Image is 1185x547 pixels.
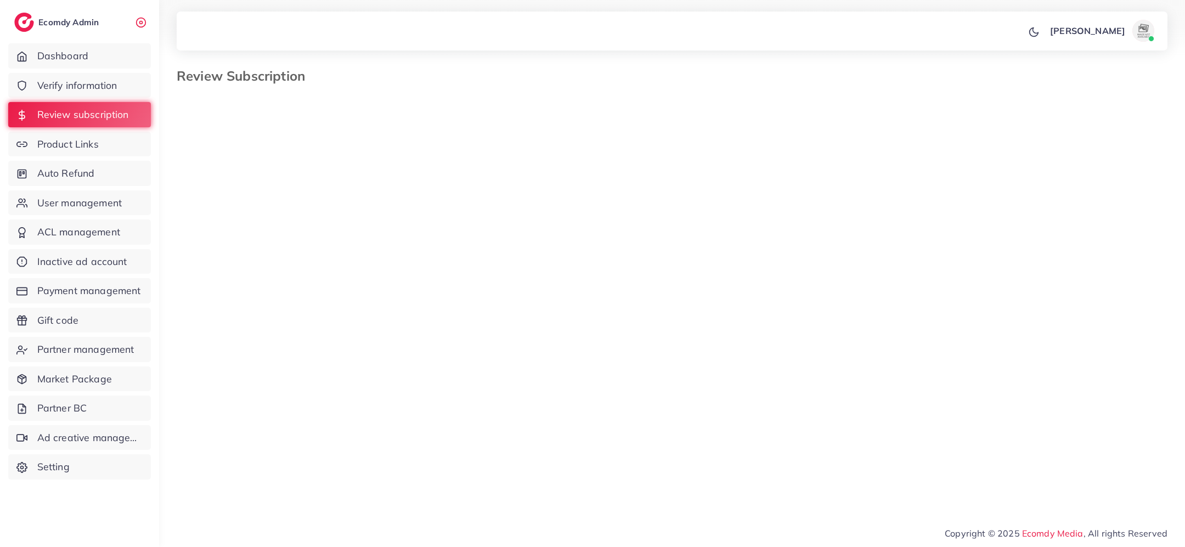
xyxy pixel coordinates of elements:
span: Gift code [37,313,78,328]
span: , All rights Reserved [1084,527,1167,540]
a: Gift code [8,308,151,333]
span: Dashboard [37,49,88,63]
a: [PERSON_NAME]avatar [1044,20,1159,42]
span: Partner BC [37,401,87,415]
a: Ad creative management [8,425,151,450]
a: Ecomdy Media [1022,528,1084,539]
span: Inactive ad account [37,255,127,269]
a: Partner management [8,337,151,362]
a: Verify information [8,73,151,98]
a: User management [8,190,151,216]
p: [PERSON_NAME] [1050,24,1125,37]
a: Setting [8,454,151,480]
a: Review subscription [8,102,151,127]
span: Market Package [37,372,112,386]
span: Product Links [37,137,99,151]
a: Partner BC [8,396,151,421]
span: Payment management [37,284,141,298]
span: Partner management [37,342,134,357]
a: ACL management [8,219,151,245]
span: User management [37,196,122,210]
h3: Review Subscription [177,68,314,84]
img: logo [14,13,34,32]
a: logoEcomdy Admin [14,13,101,32]
span: ACL management [37,225,120,239]
span: Ad creative management [37,431,143,445]
span: Verify information [37,78,117,93]
h2: Ecomdy Admin [38,17,101,27]
a: Dashboard [8,43,151,69]
span: Auto Refund [37,166,95,181]
a: Product Links [8,132,151,157]
img: avatar [1132,20,1154,42]
span: Copyright © 2025 [945,527,1167,540]
a: Payment management [8,278,151,303]
a: Auto Refund [8,161,151,186]
span: Review subscription [37,108,129,122]
span: Setting [37,460,70,474]
a: Market Package [8,366,151,392]
a: Inactive ad account [8,249,151,274]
